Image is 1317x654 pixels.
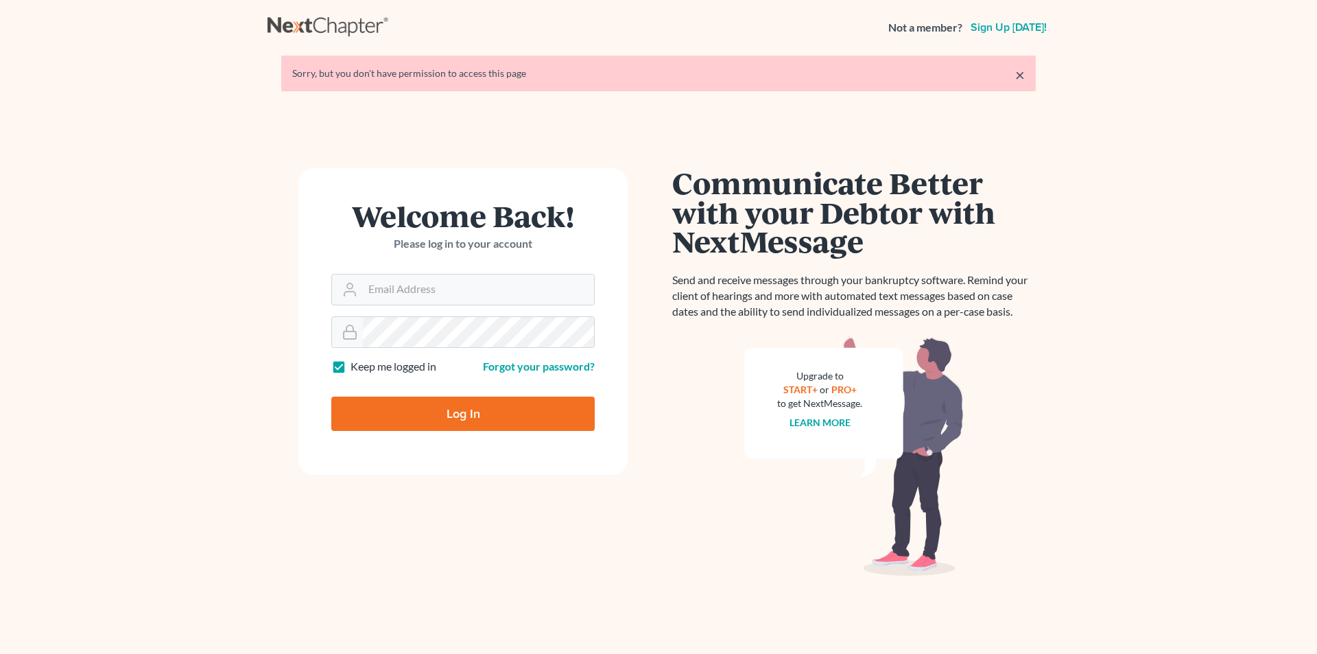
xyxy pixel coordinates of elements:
div: Upgrade to [777,369,862,383]
a: START+ [783,384,818,395]
strong: Not a member? [888,20,962,36]
div: to get NextMessage. [777,397,862,410]
h1: Communicate Better with your Debtor with NextMessage [672,168,1036,256]
a: Learn more [790,417,851,428]
a: Sign up [DATE]! [968,22,1049,33]
input: Log In [331,397,595,431]
span: or [820,384,829,395]
a: × [1015,67,1025,83]
input: Email Address [363,275,594,305]
label: Keep me logged in [351,359,436,375]
a: Forgot your password? [483,360,595,373]
p: Send and receive messages through your bankruptcy software. Remind your client of hearings and mo... [672,272,1036,320]
p: Please log in to your account [331,236,595,252]
div: Sorry, but you don't have permission to access this page [292,67,1025,80]
a: PRO+ [831,384,857,395]
img: nextmessage_bg-59042aed3d76b12b5cd301f8e5b87938c9018125f34e5fa2b7a6b67550977c72.svg [744,336,964,576]
h1: Welcome Back! [331,201,595,231]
